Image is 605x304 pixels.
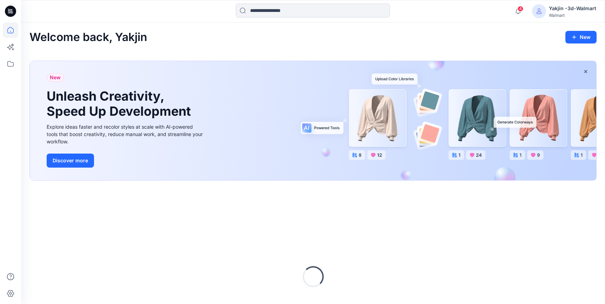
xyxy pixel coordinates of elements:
[47,154,94,168] button: Discover more
[565,31,597,43] button: New
[549,13,596,18] div: Walmart
[47,154,204,168] a: Discover more
[536,8,542,14] svg: avatar
[47,89,194,119] h1: Unleash Creativity, Speed Up Development
[47,123,204,145] div: Explore ideas faster and recolor styles at scale with AI-powered tools that boost creativity, red...
[50,73,61,82] span: New
[549,4,596,13] div: Yakjin -3d-Walmart
[518,6,523,12] span: 4
[29,31,147,44] h2: Welcome back, Yakjin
